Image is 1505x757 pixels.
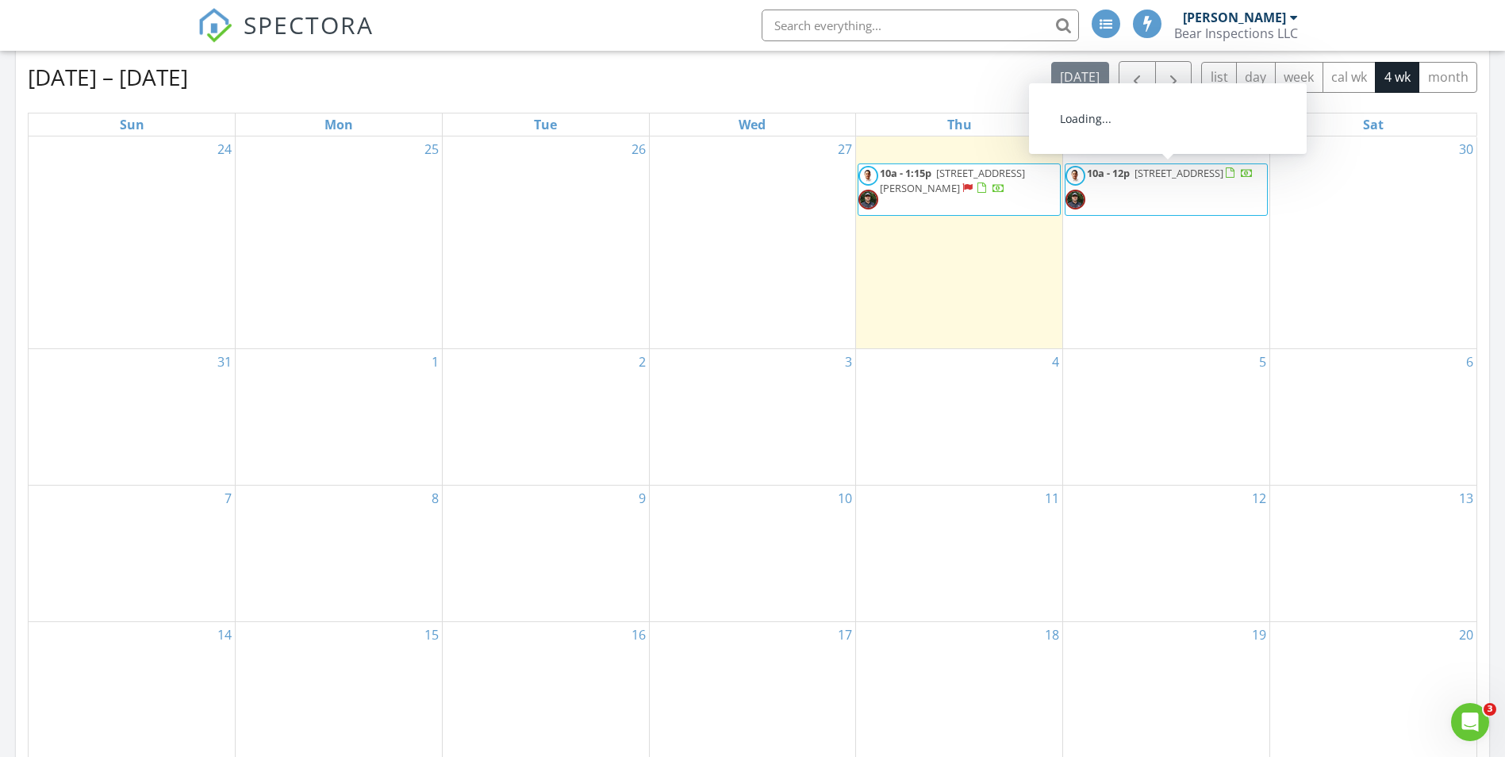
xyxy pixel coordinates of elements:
button: 4 wk [1375,62,1419,93]
span: 10a - 12p [1087,166,1130,180]
span: [STREET_ADDRESS] [1135,166,1223,180]
a: Go to August 25, 2025 [421,136,442,162]
a: Go to September 13, 2025 [1456,486,1476,511]
a: Sunday [117,113,148,136]
a: Go to September 3, 2025 [842,349,855,375]
a: Thursday [944,113,975,136]
h2: [DATE] – [DATE] [28,61,188,93]
a: Go to September 12, 2025 [1249,486,1269,511]
a: Go to August 30, 2025 [1456,136,1476,162]
a: Go to September 7, 2025 [221,486,235,511]
a: Go to September 5, 2025 [1256,349,1269,375]
a: Go to September 15, 2025 [421,622,442,647]
span: 10a - 1:15p [880,166,931,180]
a: 10a - 12p [STREET_ADDRESS] [1087,166,1254,180]
img: The Best Home Inspection Software - Spectora [198,8,232,43]
input: Search everything... [762,10,1079,41]
button: Previous [1119,61,1156,94]
a: Friday [1154,113,1177,136]
span: 3 [1484,703,1496,716]
td: Go to September 7, 2025 [29,486,236,622]
td: Go to September 8, 2025 [236,486,443,622]
td: Go to August 26, 2025 [442,136,649,349]
td: Go to September 1, 2025 [236,349,443,486]
button: day [1236,62,1276,93]
td: Go to August 24, 2025 [29,136,236,349]
td: Go to September 11, 2025 [856,486,1063,622]
button: list [1201,62,1237,93]
a: Go to September 1, 2025 [428,349,442,375]
span: SPECTORA [244,8,374,41]
td: Go to September 13, 2025 [1269,486,1476,622]
a: Saturday [1360,113,1387,136]
a: SPECTORA [198,21,374,55]
td: Go to August 30, 2025 [1269,136,1476,349]
td: Go to September 10, 2025 [649,486,856,622]
button: week [1275,62,1323,93]
a: Go to August 27, 2025 [835,136,855,162]
a: Go to September 20, 2025 [1456,622,1476,647]
img: whatsapp_image_20250820_at_12.40.30_8e01bbeb.jpg [1065,190,1085,209]
a: Go to September 19, 2025 [1249,622,1269,647]
a: Go to September 6, 2025 [1463,349,1476,375]
td: Go to September 4, 2025 [856,349,1063,486]
td: Go to September 6, 2025 [1269,349,1476,486]
a: Wednesday [735,113,769,136]
a: Go to September 10, 2025 [835,486,855,511]
iframe: Intercom live chat [1451,703,1489,741]
td: Go to August 28, 2025 [856,136,1063,349]
button: month [1419,62,1477,93]
td: Go to August 31, 2025 [29,349,236,486]
a: Go to September 8, 2025 [428,486,442,511]
a: Go to September 14, 2025 [214,622,235,647]
td: Go to August 27, 2025 [649,136,856,349]
span: [STREET_ADDRESS][PERSON_NAME] [880,166,1025,195]
div: Bear Inspections LLC [1174,25,1298,41]
td: Go to September 12, 2025 [1063,486,1270,622]
img: jc3.png [1065,166,1085,186]
a: Go to September 9, 2025 [635,486,649,511]
td: Go to September 2, 2025 [442,349,649,486]
a: Go to August 29, 2025 [1249,136,1269,162]
a: 10a - 12p [STREET_ADDRESS] [1065,163,1268,216]
td: Go to September 3, 2025 [649,349,856,486]
a: Go to August 26, 2025 [628,136,649,162]
a: Go to September 16, 2025 [628,622,649,647]
td: Go to September 9, 2025 [442,486,649,622]
a: Go to September 2, 2025 [635,349,649,375]
a: Tuesday [531,113,560,136]
div: [PERSON_NAME] [1183,10,1286,25]
a: Go to September 17, 2025 [835,622,855,647]
td: Go to September 5, 2025 [1063,349,1270,486]
td: Go to August 25, 2025 [236,136,443,349]
a: Go to September 18, 2025 [1042,622,1062,647]
a: Go to August 28, 2025 [1042,136,1062,162]
a: Monday [321,113,356,136]
button: cal wk [1323,62,1376,93]
a: Go to September 11, 2025 [1042,486,1062,511]
a: Go to September 4, 2025 [1049,349,1062,375]
button: Next [1155,61,1192,94]
td: Go to August 29, 2025 [1063,136,1270,349]
img: jc3.png [858,166,878,186]
a: Go to August 24, 2025 [214,136,235,162]
img: whatsapp_image_20250820_at_12.40.30_8e01bbeb.jpg [858,190,878,209]
a: 10a - 1:15p [STREET_ADDRESS][PERSON_NAME] [880,166,1025,195]
button: [DATE] [1051,62,1109,93]
a: 10a - 1:15p [STREET_ADDRESS][PERSON_NAME] [858,163,1061,216]
a: Go to August 31, 2025 [214,349,235,375]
